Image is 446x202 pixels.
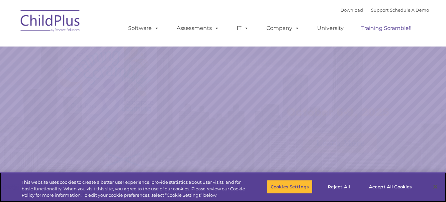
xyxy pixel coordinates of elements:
a: Company [260,22,306,35]
a: Assessments [170,22,226,35]
button: Accept All Cookies [365,180,415,194]
a: IT [230,22,255,35]
button: Close [428,179,443,194]
button: Cookies Settings [267,180,312,194]
a: Training Scramble!! [355,22,418,35]
a: Software [122,22,166,35]
a: Learn More [303,133,377,153]
button: Reject All [318,180,360,194]
a: University [311,22,350,35]
a: Schedule A Demo [390,7,429,13]
div: This website uses cookies to create a better user experience, provide statistics about user visit... [22,179,245,199]
font: | [340,7,429,13]
a: Download [340,7,363,13]
img: ChildPlus by Procare Solutions [17,5,84,39]
a: Support [371,7,389,13]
